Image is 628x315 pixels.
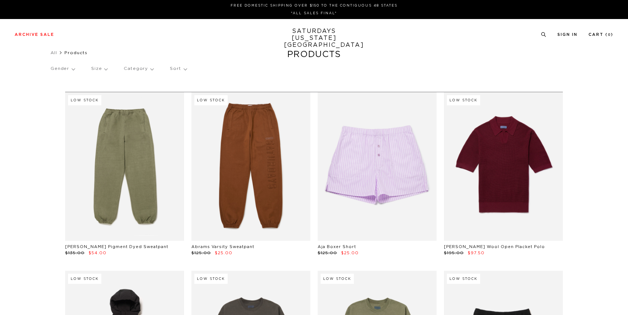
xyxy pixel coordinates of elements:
[215,251,232,255] span: $25.00
[588,33,613,37] a: Cart (0)
[18,3,610,8] p: FREE DOMESTIC SHIPPING OVER $150 TO THE CONTIGUOUS 48 STATES
[191,245,254,249] a: Abrams Varsity Sweatpant
[194,274,228,284] div: Low Stock
[318,245,356,249] a: Aja Boxer Short
[447,95,480,105] div: Low Stock
[194,95,228,105] div: Low Stock
[15,33,54,37] a: Archive Sale
[68,95,101,105] div: Low Stock
[51,50,57,55] a: All
[284,28,344,49] a: SATURDAYS[US_STATE][GEOGRAPHIC_DATA]
[341,251,359,255] span: $25.00
[318,251,337,255] span: $125.00
[608,33,611,37] small: 0
[124,60,153,77] p: Category
[468,251,485,255] span: $97.50
[91,60,107,77] p: Size
[447,274,480,284] div: Low Stock
[18,11,610,16] p: *ALL SALES FINAL*
[89,251,106,255] span: $54.00
[444,251,464,255] span: $195.00
[51,60,75,77] p: Gender
[444,245,545,249] a: [PERSON_NAME] Wool Open Placket Polo
[65,245,168,249] a: [PERSON_NAME] Pigment Dyed Sweatpant
[321,274,354,284] div: Low Stock
[191,251,211,255] span: $125.00
[64,50,87,55] span: Products
[170,60,186,77] p: Sort
[557,33,577,37] a: Sign In
[65,251,85,255] span: $135.00
[68,274,101,284] div: Low Stock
